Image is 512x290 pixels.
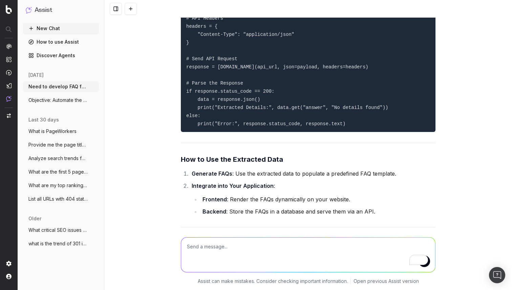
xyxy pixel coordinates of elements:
button: Assist [26,5,96,15]
span: Objective: Automate the extraction, gene [28,97,88,104]
img: Botify logo [6,5,12,14]
span: What is PageWorkers [28,128,77,135]
span: Provide me the page title and a table of [28,141,88,148]
img: Intelligence [6,57,12,62]
img: Studio [6,83,12,88]
button: what is the trend of 301 in last 3 month [23,238,99,249]
img: Setting [6,261,12,266]
span: What critical SEO issues need my attenti [28,227,88,233]
li: : Store the FAQs in a database and serve them via an API. [200,207,435,216]
strong: Frontend [202,196,227,203]
img: Activation [6,70,12,75]
span: older [28,215,41,222]
img: Analytics [6,44,12,49]
a: Open previous Assist version [354,278,419,285]
button: Provide me the page title and a table of [23,139,99,150]
img: My account [6,274,12,279]
span: Need to develop FAQ for a page [28,83,88,90]
img: Switch project [7,113,11,118]
li: : Render the FAQs dynamically on your website. [200,195,435,204]
button: List all URLs with 404 status code from [23,194,99,204]
li: : [190,181,435,216]
span: List all URLs with 404 status code from [28,196,88,202]
li: : Use the extracted data to populate a predefined FAQ template. [190,169,435,178]
button: What critical SEO issues need my attenti [23,225,99,236]
img: Assist [26,7,32,13]
span: what is the trend of 301 in last 3 month [28,240,88,247]
button: Objective: Automate the extraction, gene [23,95,99,106]
strong: Integrate into Your Application [192,182,274,189]
a: Discover Agents [23,50,99,61]
span: last 30 days [28,116,59,123]
textarea: To enrich screen reader interactions, please activate Accessibility in Grammarly extension settings [181,238,435,272]
span: Analyze search trends for: housing and 9 [28,155,88,162]
button: Need to develop FAQ for a page [23,81,99,92]
span: What are the first 5 pages ranking for ' [28,169,88,175]
button: What is PageWorkers [23,126,99,137]
span: What are my top ranking pages? [28,182,88,189]
a: How to use Assist [23,37,99,47]
span: [DATE] [28,72,44,79]
strong: Generate FAQs [192,170,232,177]
h1: Assist [35,5,52,15]
p: Assist can make mistakes. Consider checking important information. [198,278,348,285]
strong: Backend [202,208,226,215]
div: Open Intercom Messenger [489,267,505,283]
button: Analyze search trends for: housing and 9 [23,153,99,164]
button: What are the first 5 pages ranking for ' [23,166,99,177]
button: New Chat [23,23,99,34]
img: Assist [6,96,12,102]
button: What are my top ranking pages? [23,180,99,191]
strong: How to Use the Extracted Data [181,155,283,163]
